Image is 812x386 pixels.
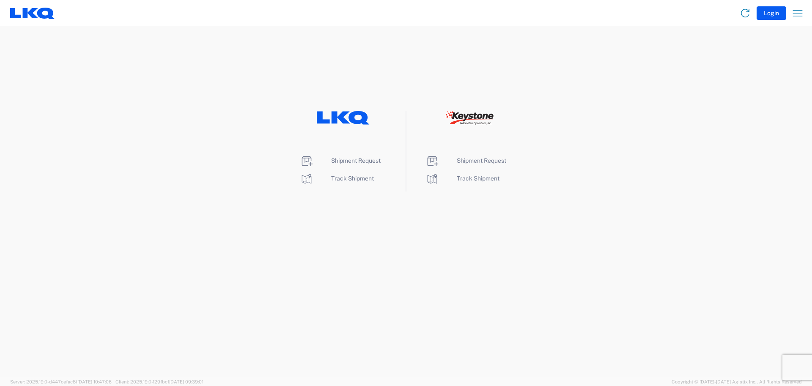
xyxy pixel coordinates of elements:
span: Server: 2025.19.0-d447cefac8f [10,379,112,384]
span: Track Shipment [331,175,374,182]
span: [DATE] 10:47:06 [77,379,112,384]
span: Shipment Request [457,157,506,164]
span: Shipment Request [331,157,381,164]
a: Track Shipment [300,175,374,182]
span: Track Shipment [457,175,499,182]
button: Login [757,6,786,20]
span: [DATE] 09:39:01 [169,379,203,384]
a: Shipment Request [425,157,506,164]
a: Track Shipment [425,175,499,182]
span: Copyright © [DATE]-[DATE] Agistix Inc., All Rights Reserved [672,378,802,386]
span: Client: 2025.19.0-129fbcf [115,379,203,384]
a: Shipment Request [300,157,381,164]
